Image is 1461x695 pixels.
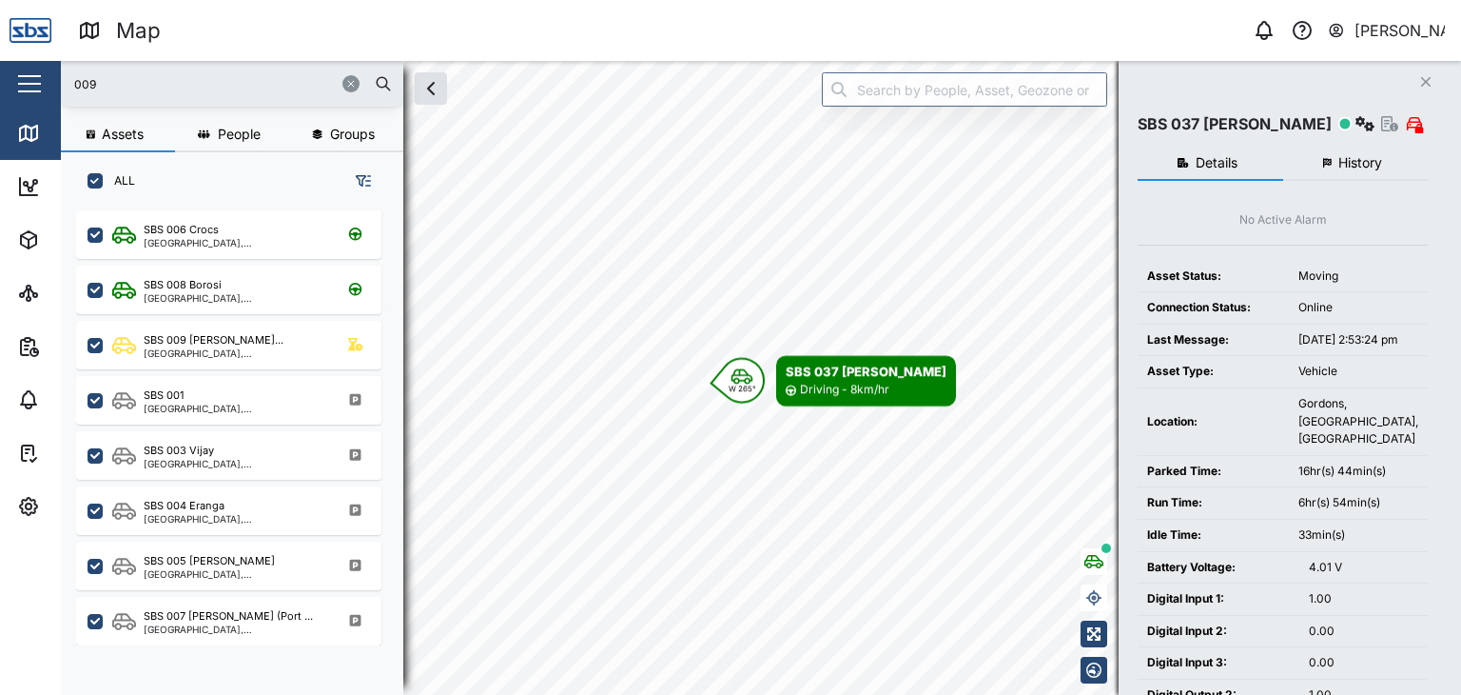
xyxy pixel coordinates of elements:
[49,496,117,517] div: Settings
[49,176,135,197] div: Dashboard
[144,222,219,238] div: SBS 006 Crocs
[144,625,325,634] div: [GEOGRAPHIC_DATA], [GEOGRAPHIC_DATA]
[1298,363,1418,381] div: Vehicle
[1298,395,1418,448] div: Gordons, [GEOGRAPHIC_DATA], [GEOGRAPHIC_DATA]
[1298,463,1418,481] div: 16hr(s) 44min(s)
[1147,623,1290,641] div: Digital Input 2:
[1338,156,1382,169] span: History
[1298,299,1418,317] div: Online
[144,293,325,303] div: [GEOGRAPHIC_DATA], [GEOGRAPHIC_DATA]
[49,123,92,144] div: Map
[61,61,1461,695] canvas: Map
[1147,299,1279,317] div: Connection Status:
[1147,331,1279,349] div: Last Message:
[1298,494,1418,512] div: 6hr(s) 54min(s)
[800,382,889,400] div: Driving - 8km/hr
[76,204,402,680] div: grid
[144,238,325,248] div: [GEOGRAPHIC_DATA], [GEOGRAPHIC_DATA]
[116,14,161,48] div: Map
[49,443,102,464] div: Tasks
[1147,413,1279,431] div: Location:
[144,387,184,404] div: SBS 001
[1309,623,1418,641] div: 0.00
[144,348,325,358] div: [GEOGRAPHIC_DATA], [GEOGRAPHIC_DATA]
[144,498,224,514] div: SBS 004 Eranga
[103,173,135,189] label: ALL
[144,332,283,348] div: SBS 009 [PERSON_NAME]...
[144,443,214,459] div: SBS 003 Vijay
[144,459,325,468] div: [GEOGRAPHIC_DATA], [GEOGRAPHIC_DATA]
[72,69,392,98] input: Search assets or drivers
[1147,654,1290,672] div: Digital Input 3:
[1147,363,1279,381] div: Asset Type:
[822,72,1107,107] input: Search by People, Asset, Geozone or Place
[786,363,946,382] div: SBS 037 [PERSON_NAME]
[1309,654,1418,672] div: 0.00
[1147,590,1290,608] div: Digital Input 1:
[1147,559,1290,577] div: Battery Voltage:
[1147,494,1279,512] div: Run Time:
[102,128,144,141] span: Assets
[330,128,375,141] span: Groups
[1147,526,1279,545] div: Idle Time:
[49,336,114,357] div: Reports
[49,229,108,250] div: Assets
[144,514,325,524] div: [GEOGRAPHIC_DATA], [GEOGRAPHIC_DATA]
[1196,156,1237,169] span: Details
[144,553,275,569] div: SBS 005 [PERSON_NAME]
[1298,268,1418,286] div: Moving
[1327,17,1446,44] button: [PERSON_NAME]
[218,128,261,141] span: People
[144,404,325,413] div: [GEOGRAPHIC_DATA], [GEOGRAPHIC_DATA]
[144,569,325,579] div: [GEOGRAPHIC_DATA], [GEOGRAPHIC_DATA]
[49,389,108,410] div: Alarms
[1309,559,1418,577] div: 4.01 V
[10,10,51,51] img: Main Logo
[1147,463,1279,481] div: Parked Time:
[1239,211,1327,229] div: No Active Alarm
[144,608,313,625] div: SBS 007 [PERSON_NAME] (Port ...
[1138,112,1332,136] div: SBS 037 [PERSON_NAME]
[1298,331,1418,349] div: [DATE] 2:53:24 pm
[1147,268,1279,286] div: Asset Status:
[1309,590,1418,608] div: 1.00
[1354,19,1446,43] div: [PERSON_NAME]
[729,386,756,393] div: W 265°
[144,277,222,293] div: SBS 008 Borosi
[1298,526,1418,545] div: 33min(s)
[719,356,956,407] div: Map marker
[49,283,95,304] div: Sites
